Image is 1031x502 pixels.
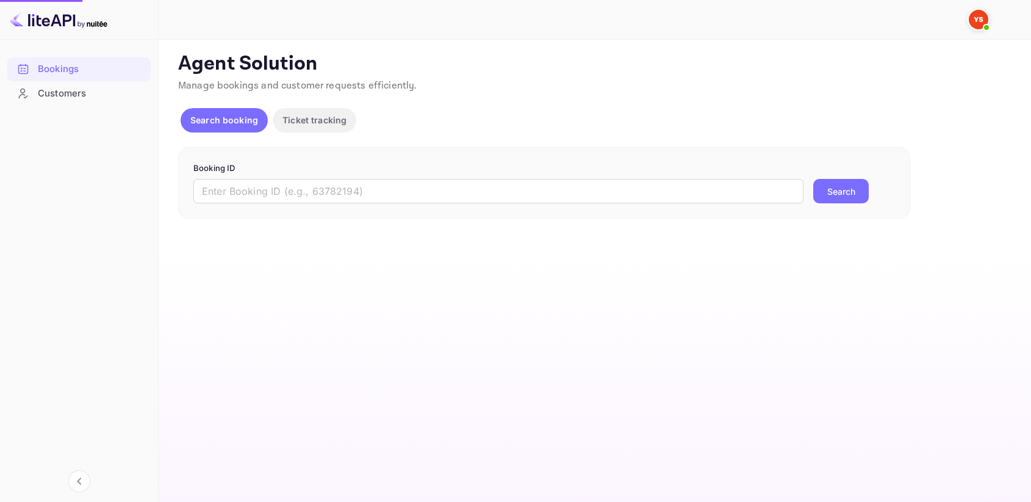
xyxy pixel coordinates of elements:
[38,87,145,101] div: Customers
[190,114,258,126] p: Search booking
[10,10,107,29] img: LiteAPI logo
[68,470,90,492] button: Collapse navigation
[282,114,347,126] p: Ticket tracking
[178,52,1009,76] p: Agent Solution
[7,57,151,81] div: Bookings
[178,79,417,92] span: Manage bookings and customer requests efficiently.
[193,162,895,175] p: Booking ID
[38,62,145,76] div: Bookings
[7,82,151,106] div: Customers
[7,57,151,80] a: Bookings
[7,82,151,104] a: Customers
[813,179,869,203] button: Search
[969,10,988,29] img: Yandex Support
[193,179,803,203] input: Enter Booking ID (e.g., 63782194)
